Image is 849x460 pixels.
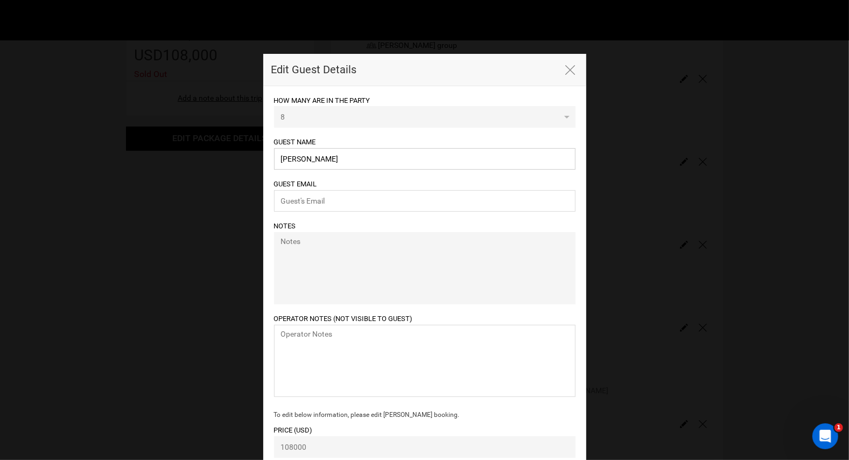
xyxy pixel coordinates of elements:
[274,106,576,128] button: 8
[274,436,576,458] input: Price
[274,314,413,324] label: Operator Notes (Not visible to guest)
[274,148,576,170] input: Guest's Name
[812,423,838,449] iframe: Intercom live chat
[281,111,562,122] span: 8
[271,62,557,78] h4: Edit Guest Details
[274,179,317,190] label: Guest Email
[274,96,370,106] label: HOW MANY ARE IN THE PARTY
[274,190,576,212] input: Guest's Email
[834,423,843,432] span: 1
[274,221,296,232] label: Notes
[274,137,316,148] label: Guest Name
[274,410,576,420] div: To edit below information, please edit [PERSON_NAME] booking.
[274,426,313,436] label: Price (USD)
